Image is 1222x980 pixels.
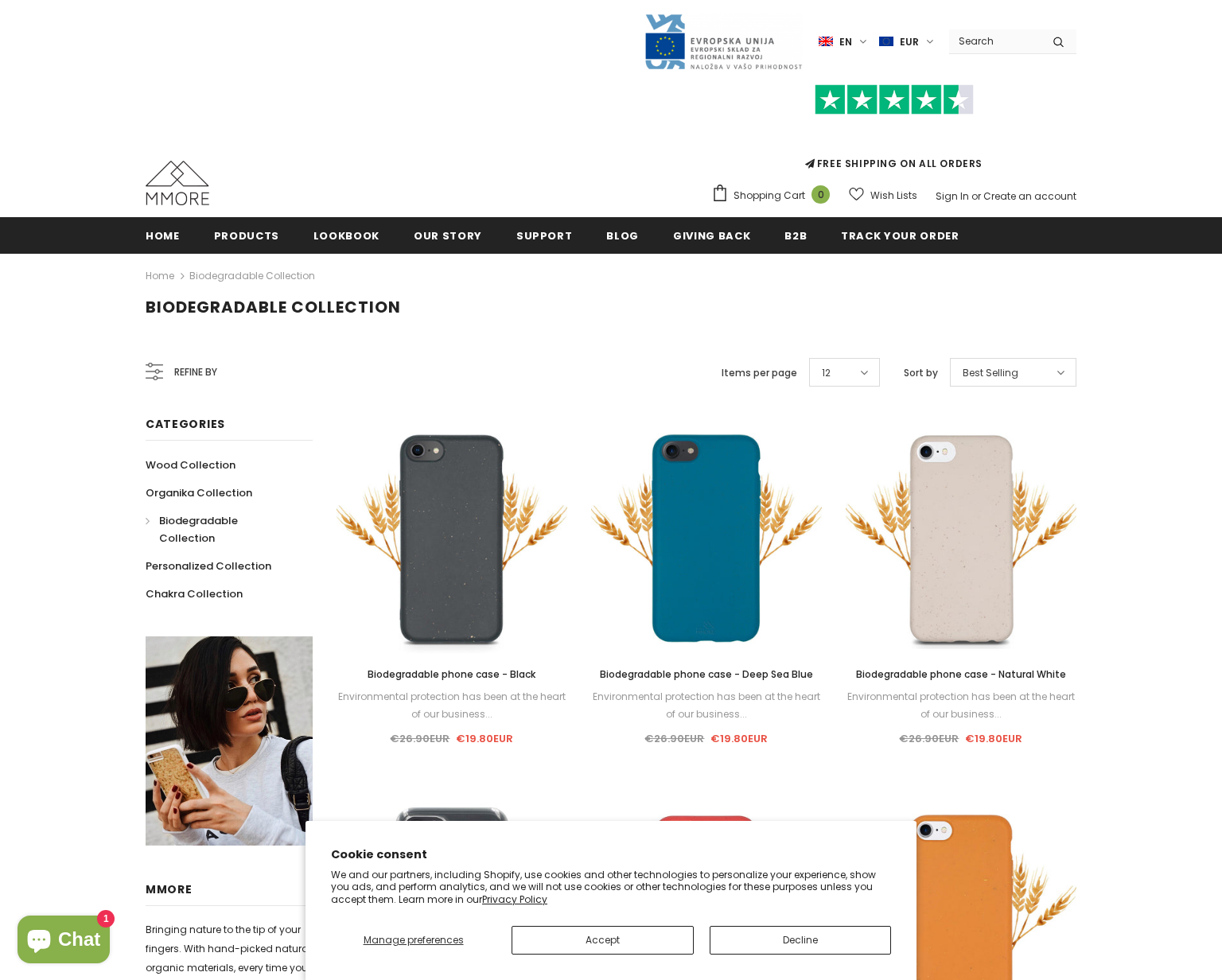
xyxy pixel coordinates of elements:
input: Search Site [949,29,1041,52]
h2: Cookie consent [331,846,891,863]
button: Manage preferences [331,926,496,955]
a: Home [146,266,174,286]
span: €19.80EUR [456,731,513,746]
iframe: Customer reviews powered by Trustpilot [711,115,1076,156]
span: en [839,34,852,50]
span: Best Selling [963,365,1018,381]
span: 0 [811,185,830,204]
span: or [971,189,981,203]
a: Biodegradable Collection [146,507,295,552]
label: Items per page [722,365,797,381]
a: B2B [784,217,807,253]
a: Personalized Collection [146,552,271,580]
span: Biodegradable phone case - Deep Sea Blue [600,667,813,681]
span: Personalized Collection [146,558,271,574]
span: 12 [822,365,831,381]
a: support [516,217,573,253]
img: MMORE Cases [146,161,209,205]
span: Track your order [841,228,959,243]
span: FREE SHIPPING ON ALL ORDERS [711,91,1076,170]
a: Wood Collection [146,451,235,479]
span: Biodegradable phone case - Natural White [856,667,1066,681]
span: support [516,228,573,243]
span: €19.80EUR [965,731,1022,746]
inbox-online-store-chat: Shopify online store chat [13,916,115,967]
a: Sign In [936,189,969,203]
a: Our Story [414,217,482,253]
img: Trust Pilot Stars [815,84,974,115]
span: Chakra Collection [146,586,243,601]
span: MMORE [146,881,193,897]
span: €26.90EUR [899,731,959,746]
span: Categories [146,416,225,432]
span: EUR [900,34,919,50]
a: Giving back [673,217,750,253]
span: Blog [606,228,639,243]
a: Chakra Collection [146,580,243,608]
a: Create an account [983,189,1076,203]
span: Manage preferences [364,933,464,947]
a: Blog [606,217,639,253]
span: Wood Collection [146,457,235,472]
p: We and our partners, including Shopify, use cookies and other technologies to personalize your ex... [331,869,891,906]
div: Environmental protection has been at the heart of our business... [337,688,567,723]
a: Lookbook [313,217,379,253]
a: Shopping Cart 0 [711,184,838,208]
span: Home [146,228,180,243]
button: Decline [710,926,891,955]
div: Environmental protection has been at the heart of our business... [846,688,1076,723]
a: Biodegradable phone case - Black [337,666,567,683]
a: Organika Collection [146,479,252,507]
img: i-lang-1.png [819,35,833,49]
a: Privacy Policy [482,892,547,906]
span: Biodegradable Collection [159,513,238,546]
div: Environmental protection has been at the heart of our business... [591,688,822,723]
span: Lookbook [313,228,379,243]
a: Track your order [841,217,959,253]
img: Javni Razpis [644,13,803,71]
span: €26.90EUR [644,731,704,746]
a: Biodegradable Collection [189,269,315,282]
label: Sort by [904,365,938,381]
span: Giving back [673,228,750,243]
span: €19.80EUR [710,731,768,746]
button: Accept [512,926,693,955]
span: Shopping Cart [734,188,805,204]
span: Biodegradable phone case - Black [368,667,535,681]
span: Refine by [174,364,217,381]
a: Javni Razpis [644,34,803,48]
a: Biodegradable phone case - Deep Sea Blue [591,666,822,683]
span: Organika Collection [146,485,252,500]
span: Products [214,228,279,243]
span: €26.90EUR [390,731,449,746]
a: Products [214,217,279,253]
span: Biodegradable Collection [146,296,401,318]
a: Biodegradable phone case - Natural White [846,666,1076,683]
a: Home [146,217,180,253]
span: Our Story [414,228,482,243]
span: Wish Lists [870,188,917,204]
span: B2B [784,228,807,243]
a: Wish Lists [849,181,917,209]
